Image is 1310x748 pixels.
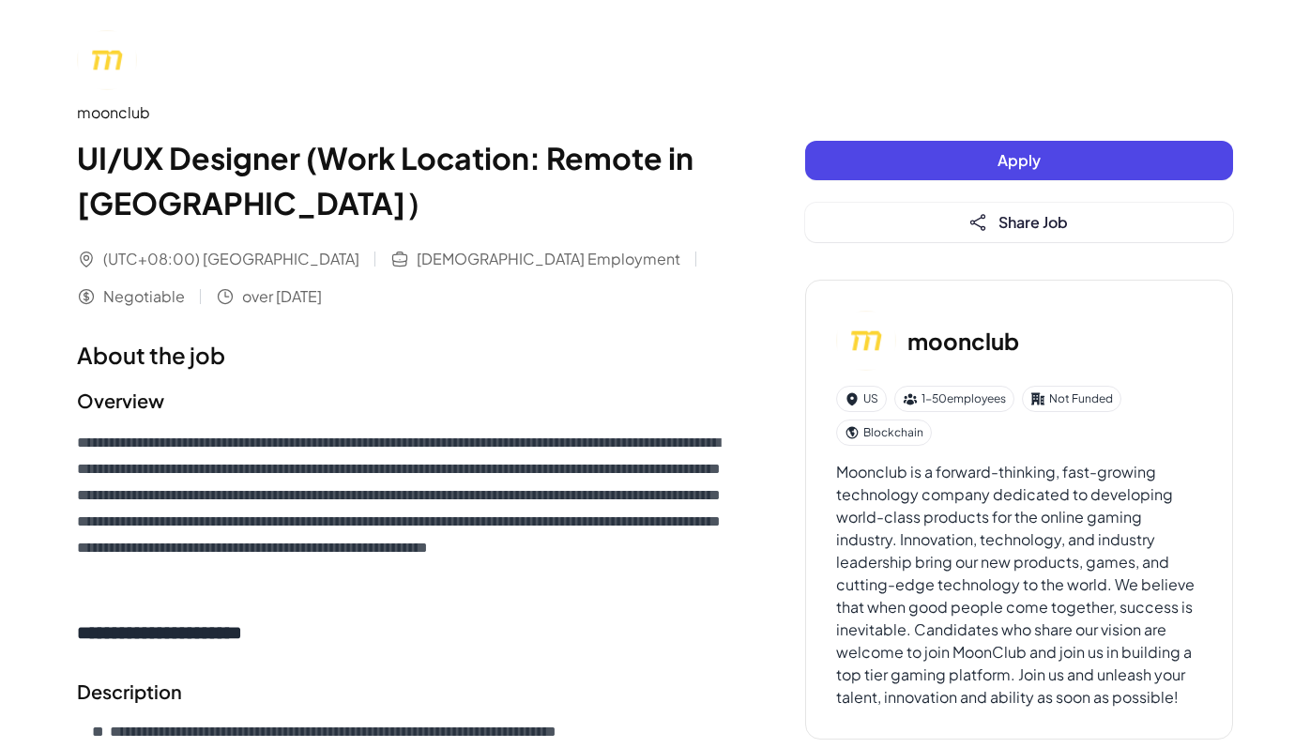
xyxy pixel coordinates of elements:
div: Blockchain [836,420,932,446]
span: [DEMOGRAPHIC_DATA] Employment [417,248,680,270]
h1: UI/UX Designer (Work Location: Remote in [GEOGRAPHIC_DATA]） [77,135,730,225]
img: mo [836,311,896,371]
button: Share Job [805,203,1233,242]
div: US [836,386,887,412]
h2: Overview [77,387,730,415]
span: Share Job [998,212,1068,232]
h1: About the job [77,338,730,372]
div: Moonclub is a forward-thinking, fast-growing technology company dedicated to developing world-cla... [836,461,1202,709]
span: over [DATE] [242,285,322,308]
h3: moonclub [907,324,1019,358]
div: moonclub [77,101,730,124]
div: 1-50 employees [894,386,1014,412]
span: Negotiable [103,285,185,308]
span: Apply [998,150,1041,170]
span: (UTC+08:00) [GEOGRAPHIC_DATA] [103,248,359,270]
button: Apply [805,141,1233,180]
h2: Description [77,678,730,706]
img: mo [77,30,137,90]
div: Not Funded [1022,386,1121,412]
